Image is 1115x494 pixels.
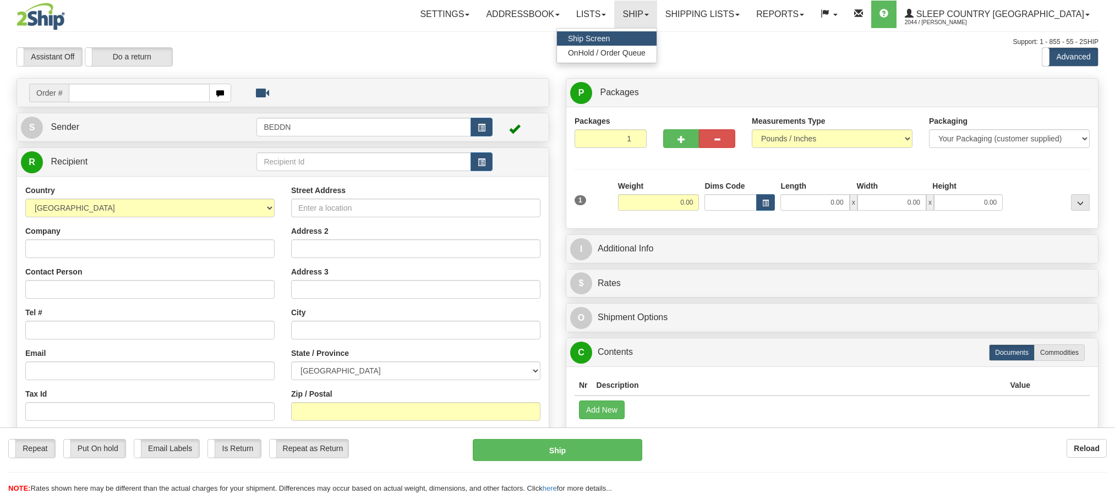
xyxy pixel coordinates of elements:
label: Commodities [1034,344,1085,361]
button: Ship [473,439,642,461]
label: Dims Code [704,180,745,191]
div: ... [1071,194,1090,211]
th: Nr [575,375,592,396]
a: Ship Screen [557,31,657,46]
th: Value [1005,375,1035,396]
a: Settings [412,1,478,28]
b: Reload [1074,444,1100,453]
th: Description [592,375,1006,396]
a: S Sender [21,116,256,139]
iframe: chat widget [1090,191,1114,303]
span: C [570,342,592,364]
a: Addressbook [478,1,568,28]
img: logo2044.jpg [17,3,65,30]
label: Email Labels [134,440,200,458]
span: 2044 / [PERSON_NAME] [905,17,987,28]
span: P [570,82,592,104]
a: Ship [614,1,657,28]
span: OnHold / Order Queue [568,48,646,57]
label: Tax Id [25,388,47,399]
a: Shipping lists [657,1,748,28]
label: Length [780,180,806,191]
span: Order # [29,84,69,102]
label: Do a return [85,48,172,66]
span: R [21,151,43,173]
span: Ship Screen [568,34,610,43]
label: Repeat as Return [270,440,348,458]
span: x [850,194,857,211]
label: Weight [618,180,643,191]
span: I [570,238,592,260]
label: Packaging [929,116,968,127]
a: IAdditional Info [570,238,1094,260]
label: Email [25,348,46,359]
label: Tel # [25,307,42,318]
label: Country [25,185,55,196]
label: Width [856,180,878,191]
div: Support: 1 - 855 - 55 - 2SHIP [17,37,1098,47]
a: R Recipient [21,151,231,173]
span: $ [570,272,592,294]
label: Street Address [291,185,346,196]
a: Reports [748,1,812,28]
label: Is Return [208,440,260,458]
label: City [291,307,305,318]
label: Repeat [9,440,55,458]
span: x [926,194,934,211]
button: Add New [579,400,625,419]
a: here [543,484,557,492]
a: Lists [568,1,614,28]
label: Documents [989,344,1035,361]
input: Recipient Id [256,152,471,171]
a: OnHold / Order Queue [557,46,657,60]
label: State / Province [291,348,349,359]
button: Reload [1067,439,1107,458]
label: Put On hold [64,440,125,458]
label: Measurements Type [752,116,826,127]
label: Company [25,226,61,237]
a: P Packages [570,81,1094,104]
input: Sender Id [256,118,471,136]
label: Zip / Postal [291,388,332,399]
label: Packages [575,116,610,127]
span: Sender [51,122,79,131]
a: CContents [570,341,1094,364]
label: Height [932,180,957,191]
span: 1 [575,195,586,205]
label: Advanced [1042,48,1098,66]
a: $Rates [570,272,1094,295]
input: Enter a location [291,199,540,217]
span: S [21,117,43,139]
span: Sleep Country [GEOGRAPHIC_DATA] [914,9,1084,19]
span: Packages [600,87,638,97]
span: NOTE: [8,484,30,492]
a: OShipment Options [570,306,1094,329]
label: Contact Person [25,266,82,277]
label: Address 3 [291,266,329,277]
span: O [570,307,592,329]
span: Recipient [51,157,88,166]
a: Sleep Country [GEOGRAPHIC_DATA] 2044 / [PERSON_NAME] [897,1,1098,28]
label: Address 2 [291,226,329,237]
label: Assistant Off [17,48,82,66]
